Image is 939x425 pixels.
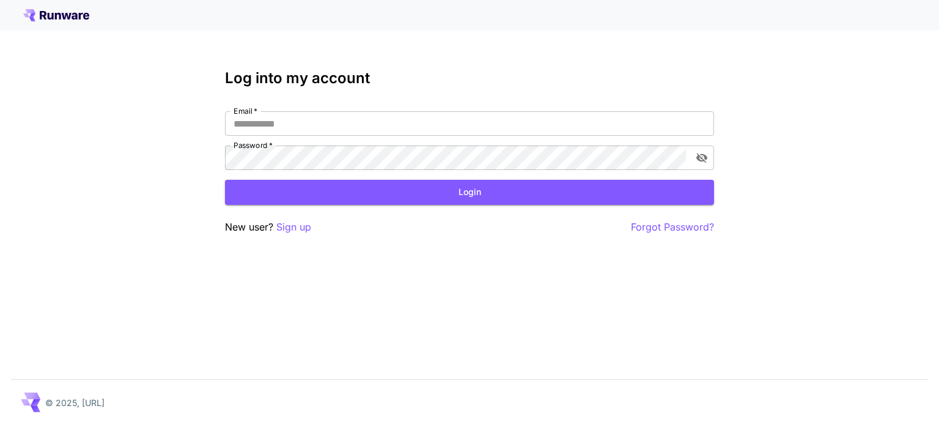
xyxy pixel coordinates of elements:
[234,140,273,150] label: Password
[276,220,311,235] button: Sign up
[225,180,714,205] button: Login
[691,147,713,169] button: toggle password visibility
[234,106,257,116] label: Email
[225,220,311,235] p: New user?
[631,220,714,235] button: Forgot Password?
[45,396,105,409] p: © 2025, [URL]
[225,70,714,87] h3: Log into my account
